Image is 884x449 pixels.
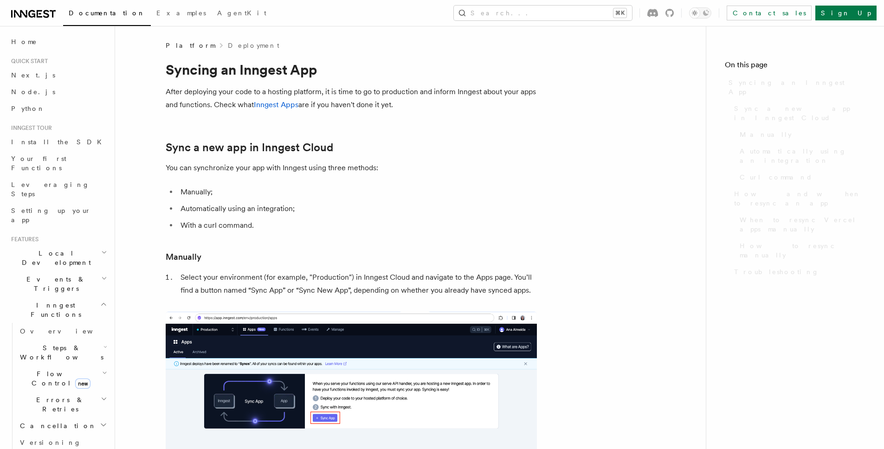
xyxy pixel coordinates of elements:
[7,58,48,65] span: Quick start
[730,100,865,126] a: Sync a new app in Inngest Cloud
[178,219,537,232] li: With a curl command.
[166,41,215,50] span: Platform
[7,301,100,319] span: Inngest Functions
[454,6,632,20] button: Search...⌘K
[75,378,90,389] span: new
[11,105,45,112] span: Python
[7,297,109,323] button: Inngest Functions
[11,155,66,172] span: Your first Functions
[7,249,101,267] span: Local Development
[734,189,865,208] span: How and when to resync an app
[7,33,109,50] a: Home
[727,6,812,20] a: Contact sales
[725,74,865,100] a: Syncing an Inngest App
[736,126,865,143] a: Manually
[725,59,865,74] h4: On this page
[166,141,333,154] a: Sync a new app in Inngest Cloud
[7,134,109,150] a: Install the SDK
[7,150,109,176] a: Your first Functions
[16,366,109,391] button: Flow Controlnew
[7,245,109,271] button: Local Development
[815,6,877,20] a: Sign Up
[740,215,865,234] span: When to resync Vercel apps manually
[151,3,212,25] a: Examples
[7,176,109,202] a: Leveraging Steps
[254,100,298,109] a: Inngest Apps
[7,271,109,297] button: Events & Triggers
[16,340,109,366] button: Steps & Workflows
[730,263,865,280] a: Troubleshooting
[166,161,537,174] p: You can synchronize your app with Inngest using three methods:
[16,391,109,417] button: Errors & Retries
[736,212,865,237] a: When to resync Vercel apps manually
[212,3,272,25] a: AgentKit
[166,85,537,111] p: After deploying your code to a hosting platform, it is time to go to production and inform Innges...
[16,395,101,414] span: Errors & Retries
[729,78,865,96] span: Syncing an Inngest App
[11,207,91,224] span: Setting up your app
[7,236,39,243] span: Features
[7,275,101,293] span: Events & Triggers
[178,271,537,297] li: Select your environment (for example, "Production") in Inngest Cloud and navigate to the Apps pag...
[11,37,37,46] span: Home
[228,41,279,50] a: Deployment
[736,169,865,186] a: Curl command
[20,439,81,446] span: Versioning
[166,250,201,263] a: Manually
[730,186,865,212] a: How and when to resync an app
[178,186,537,199] li: Manually;
[740,130,792,139] span: Manually
[166,61,537,78] h1: Syncing an Inngest App
[16,369,102,388] span: Flow Control
[69,9,145,17] span: Documentation
[20,327,116,335] span: Overview
[16,417,109,434] button: Cancellation
[7,100,109,117] a: Python
[736,143,865,169] a: Automatically using an integration
[7,202,109,228] a: Setting up your app
[740,241,865,260] span: How to resync manually
[736,237,865,263] a: How to resync manually
[734,267,819,276] span: Troubleshooting
[740,147,865,165] span: Automatically using an integration
[7,124,52,132] span: Inngest tour
[11,138,107,146] span: Install the SDK
[689,7,711,19] button: Toggle dark mode
[156,9,206,17] span: Examples
[16,421,97,430] span: Cancellation
[11,88,55,96] span: Node.js
[16,323,109,340] a: Overview
[178,202,537,215] li: Automatically using an integration;
[11,181,90,198] span: Leveraging Steps
[217,9,266,17] span: AgentKit
[16,343,103,362] span: Steps & Workflows
[7,67,109,83] a: Next.js
[740,173,813,182] span: Curl command
[613,8,626,18] kbd: ⌘K
[11,71,55,79] span: Next.js
[7,83,109,100] a: Node.js
[734,104,865,122] span: Sync a new app in Inngest Cloud
[63,3,151,26] a: Documentation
